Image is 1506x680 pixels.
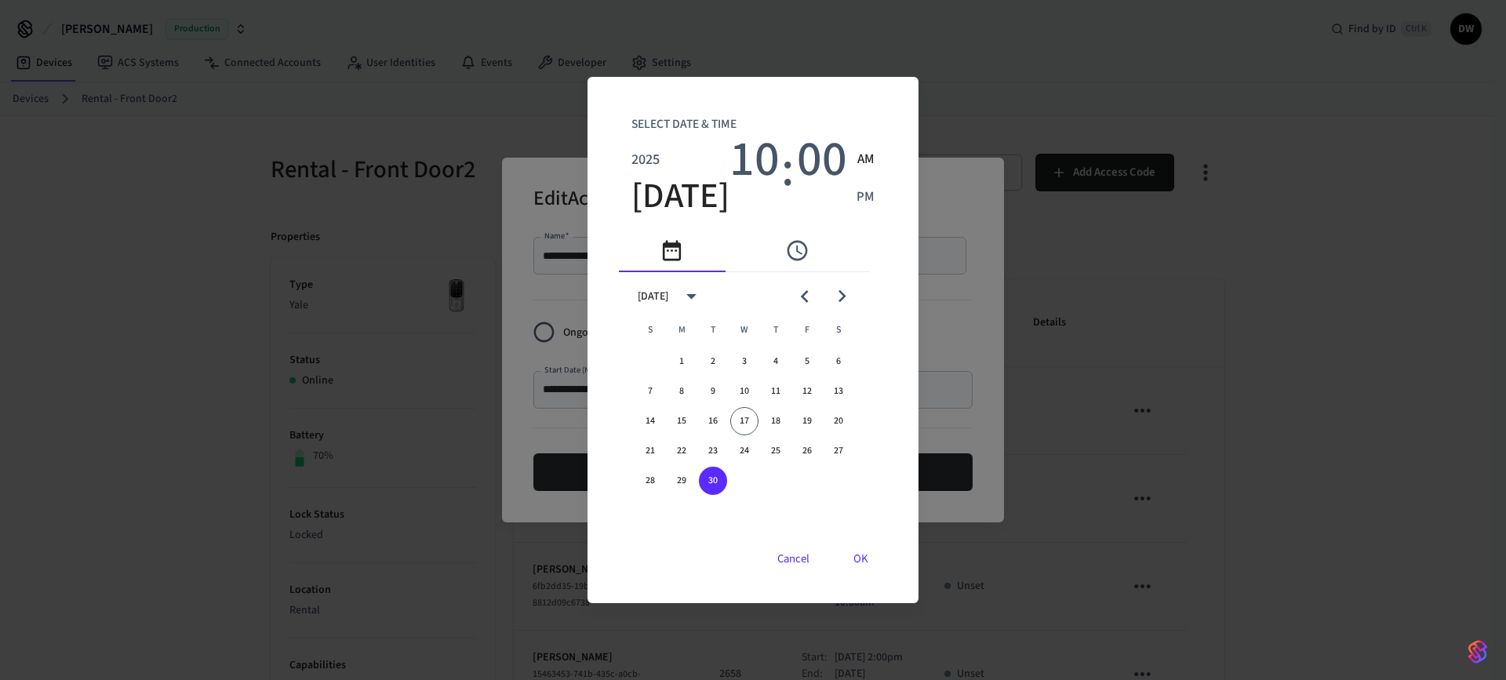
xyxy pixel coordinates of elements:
span: Thursday [762,315,790,346]
span: Tuesday [699,315,727,346]
span: [DATE] [631,176,729,219]
span: 10 [729,131,780,188]
button: 10 [730,377,758,405]
button: 1 [668,347,696,376]
button: PM [857,179,875,216]
button: 21 [636,437,664,465]
button: 14 [636,407,664,435]
button: 26 [793,437,821,465]
button: calendar view is open, switch to year view [673,278,710,315]
button: pick date [619,229,726,272]
button: 28 [636,467,664,495]
button: 7 [636,377,664,405]
span: Sunday [636,315,664,346]
button: Cancel [758,540,828,578]
button: 5 [793,347,821,376]
button: 11 [762,377,790,405]
button: 17 [730,407,758,435]
button: 29 [668,467,696,495]
button: 24 [730,437,758,465]
span: 00 [797,131,847,188]
button: pick time [744,229,851,272]
span: Monday [668,315,696,346]
div: [DATE] [638,289,668,305]
button: 15 [668,407,696,435]
span: Saturday [824,315,853,346]
span: Wednesday [730,315,758,346]
button: 16 [699,407,727,435]
button: 19 [793,407,821,435]
button: Next month [824,278,860,315]
button: 22 [668,437,696,465]
span: Friday [793,315,821,346]
span: Select date & time [631,108,737,141]
button: 4 [762,347,790,376]
button: 10 [729,141,780,179]
button: AM [857,141,875,179]
button: 25 [762,437,790,465]
span: : [781,141,794,216]
button: 13 [824,377,853,405]
button: 2025 [631,141,660,179]
span: 2025 [631,149,660,170]
button: 9 [699,377,727,405]
button: 00 [797,141,847,179]
button: 18 [762,407,790,435]
button: Previous month [786,278,823,315]
button: 6 [824,347,853,376]
span: PM [857,187,875,208]
button: 3 [730,347,758,376]
button: 30 [699,467,727,495]
span: AM [857,150,875,170]
button: [DATE] [631,179,729,216]
img: SeamLogoGradient.69752ec5.svg [1468,639,1487,664]
button: 23 [699,437,727,465]
button: 20 [824,407,853,435]
button: 27 [824,437,853,465]
button: 12 [793,377,821,405]
button: 8 [668,377,696,405]
button: OK [835,540,887,578]
button: 2 [699,347,727,376]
